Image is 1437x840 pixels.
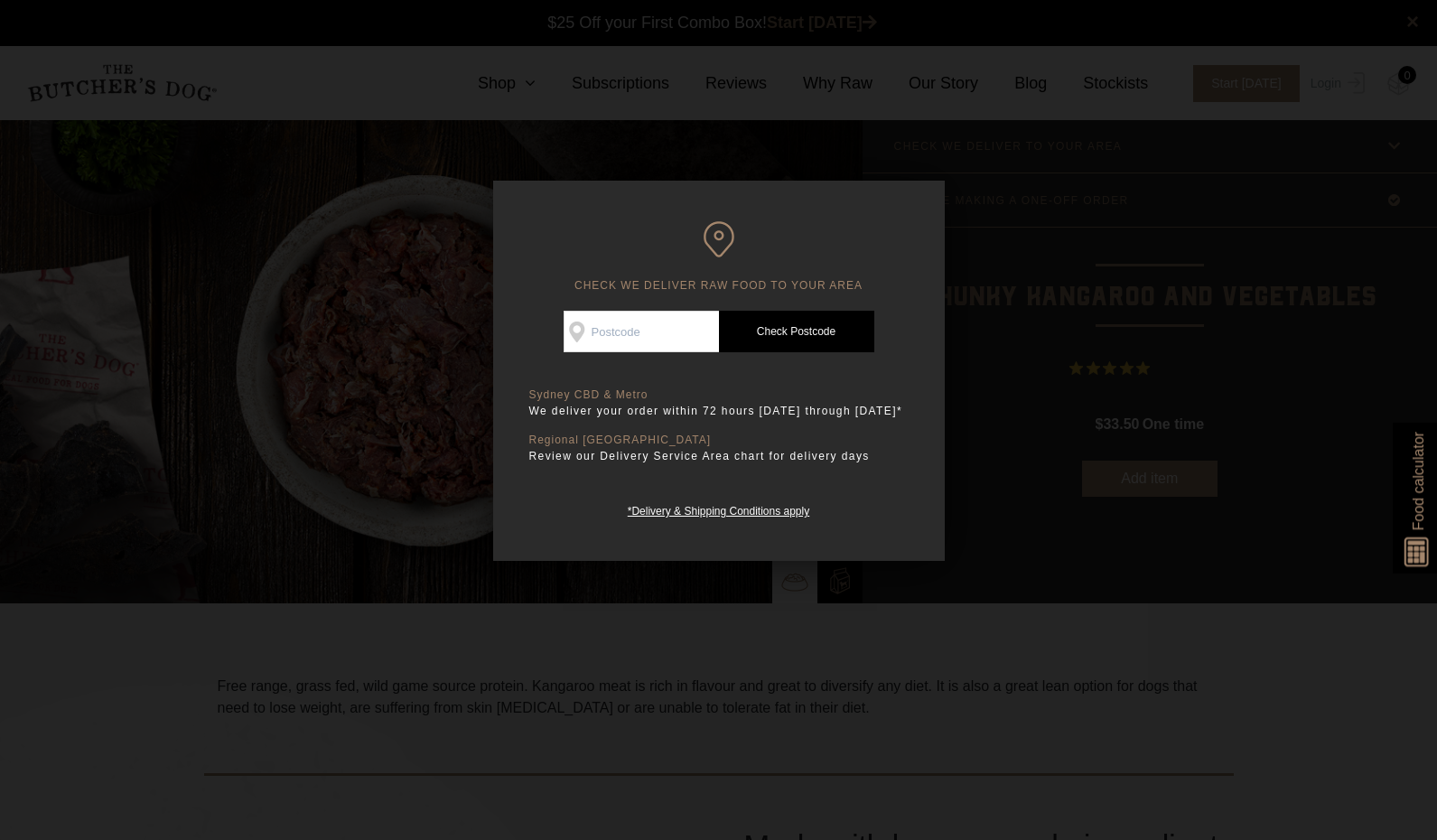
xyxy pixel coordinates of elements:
[628,500,809,518] a: *Delivery & Shipping Conditions apply
[1407,432,1429,530] span: Food calculator
[529,402,909,420] p: We deliver your order within 72 hours [DATE] through [DATE]*
[529,447,909,465] p: Review our Delivery Service Area chart for delivery days
[529,221,909,293] h6: CHECK WE DELIVER RAW FOOD TO YOUR AREA
[564,311,719,352] input: Postcode
[529,388,909,402] p: Sydney CBD & Metro
[529,434,909,447] p: Regional [GEOGRAPHIC_DATA]
[719,311,874,352] a: Check Postcode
